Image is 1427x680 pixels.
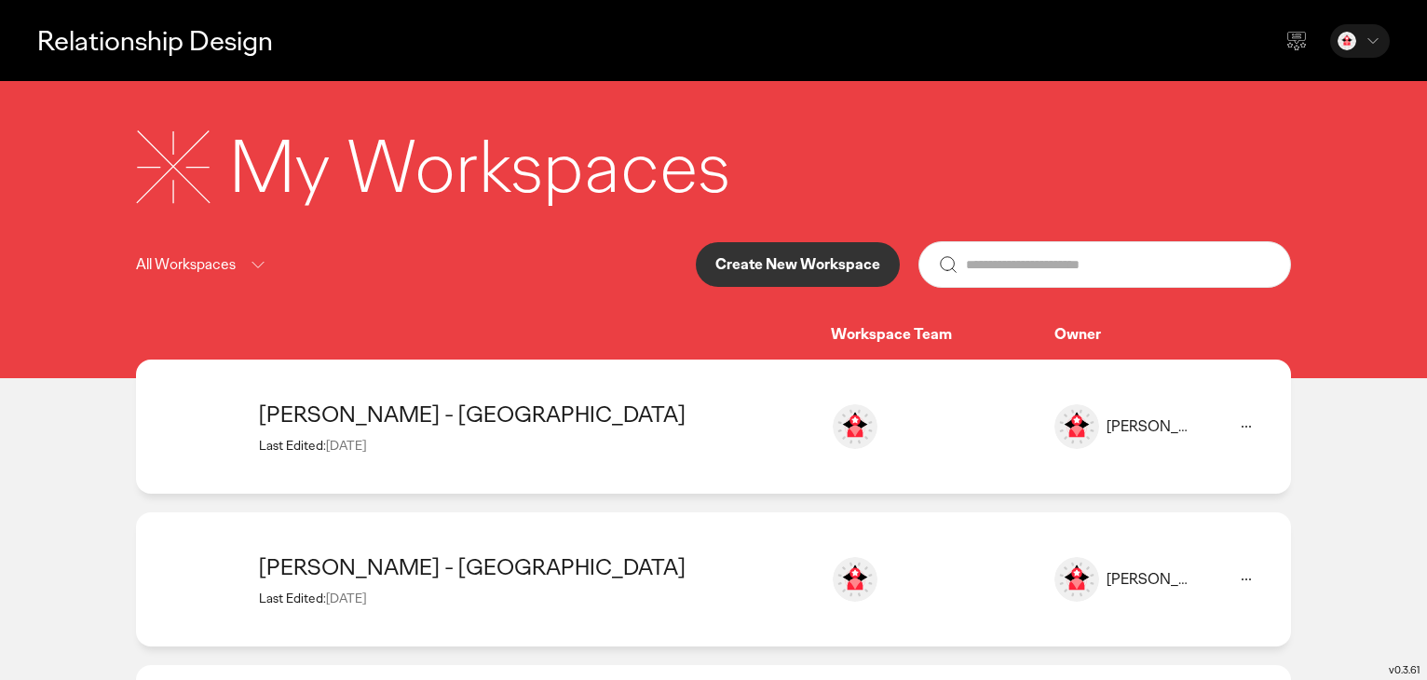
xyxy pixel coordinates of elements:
[833,557,877,602] img: adam.spina@ogilvy.com
[259,552,812,581] div: Estée Lauder - Czech Republic
[166,389,240,464] img: image
[1274,19,1319,63] div: Send feedback
[259,437,812,454] div: Last Edited:
[259,590,812,606] div: Last Edited:
[37,21,273,60] p: Relationship Design
[833,404,877,449] img: adam.spina@ogilvy.com
[326,590,366,606] span: [DATE]
[696,242,900,287] button: Create New Workspace
[1054,404,1099,449] img: image
[259,400,812,428] div: Estee Lauder - Czech Republic
[715,257,880,272] p: Create New Workspace
[229,118,730,215] div: My Workspaces
[1054,325,1261,345] div: Owner
[166,542,240,617] img: image
[136,253,236,277] p: All Workspaces
[831,325,1054,345] div: Workspace Team
[1338,32,1356,50] img: Thao Lai
[1107,417,1194,437] div: [PERSON_NAME]
[1107,570,1194,590] div: [PERSON_NAME]
[1054,557,1099,602] img: image
[326,437,366,454] span: [DATE]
